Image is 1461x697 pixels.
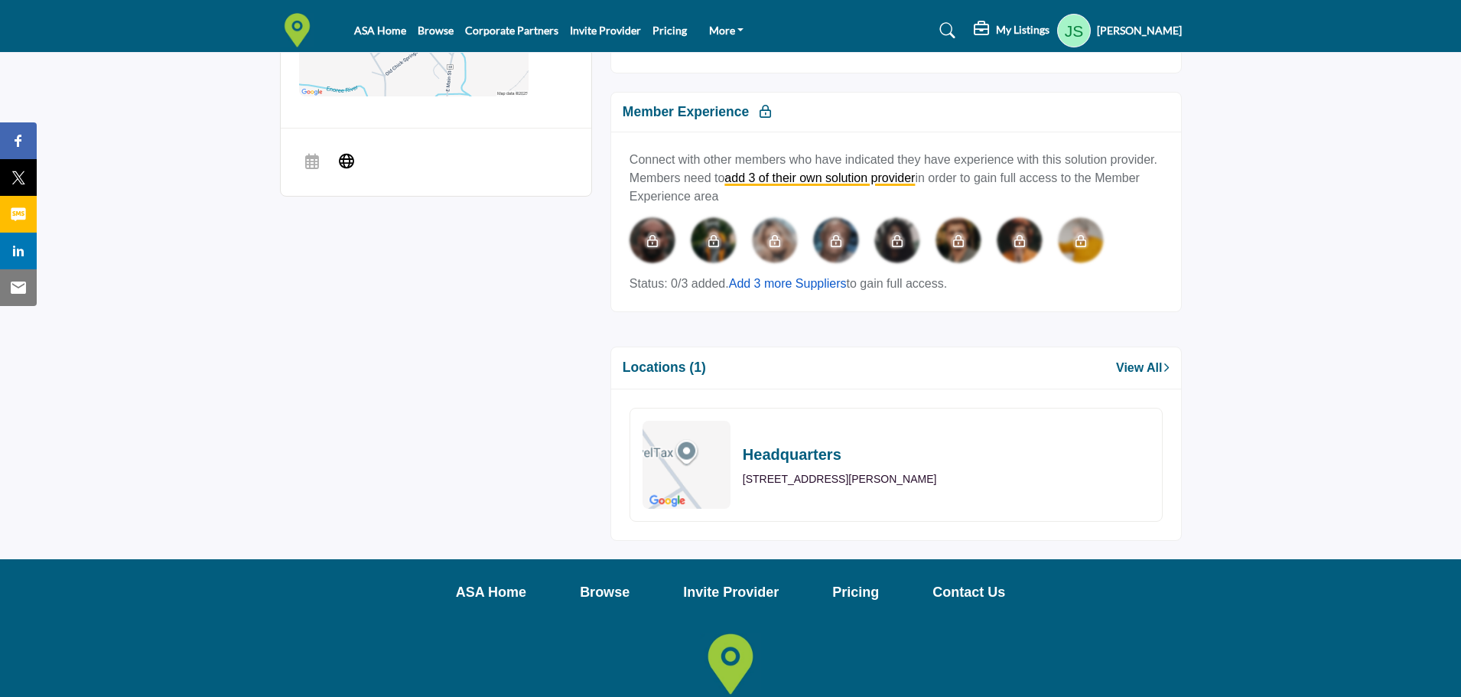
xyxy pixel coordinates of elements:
a: Browse [418,24,454,37]
a: ASA Home [354,24,406,37]
a: View All [1116,359,1169,377]
a: Contact Us [932,582,1005,603]
img: Location Map [643,421,730,509]
button: Show hide supplier dropdown [1057,14,1091,47]
h2: Member Experience [623,104,771,120]
p: Connect with other members who have indicated they have experience with this solution provider. M... [630,151,1163,206]
a: Pricing [832,582,879,603]
img: image [874,217,920,263]
div: Please rate 5 vendors to connect with members. [997,217,1043,263]
img: No Site Logo [700,633,761,695]
img: image [691,217,737,263]
a: ASA Home [456,582,526,603]
a: add 3 of their own solution provider [724,171,915,184]
a: More [698,20,755,41]
div: Please rate 5 vendors to connect with members. [752,217,798,263]
div: Please rate 5 vendors to connect with members. [874,217,920,263]
a: Search [925,18,965,43]
p: Status: 0/3 added. to gain full access. [630,275,1163,293]
div: Please rate 5 vendors to connect with members. [630,217,675,263]
h5: My Listings [996,23,1049,37]
h2: Headquarters [743,443,841,466]
img: site Logo [280,13,322,47]
div: Please rate 5 vendors to connect with members. [813,217,859,263]
a: Invite Provider [683,582,779,603]
img: image [997,217,1043,263]
h5: [PERSON_NAME] [1097,23,1182,38]
div: Please rate 5 vendors to connect with members. [1058,217,1104,263]
img: image [935,217,981,263]
img: image [813,217,859,263]
a: Corporate Partners [465,24,558,37]
a: Add 3 more Suppliers [729,277,847,290]
p: [STREET_ADDRESS][PERSON_NAME] [743,472,937,487]
div: Please rate 5 vendors to connect with members. [935,217,981,263]
a: Pricing [652,24,687,37]
img: image [752,217,798,263]
h2: Locations (1) [623,360,706,376]
div: Please rate 5 vendors to connect with members. [691,217,737,263]
a: Browse [580,582,630,603]
div: My Listings [974,21,1049,40]
a: Invite Provider [570,24,641,37]
img: image [630,217,675,263]
img: image [1058,217,1104,263]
